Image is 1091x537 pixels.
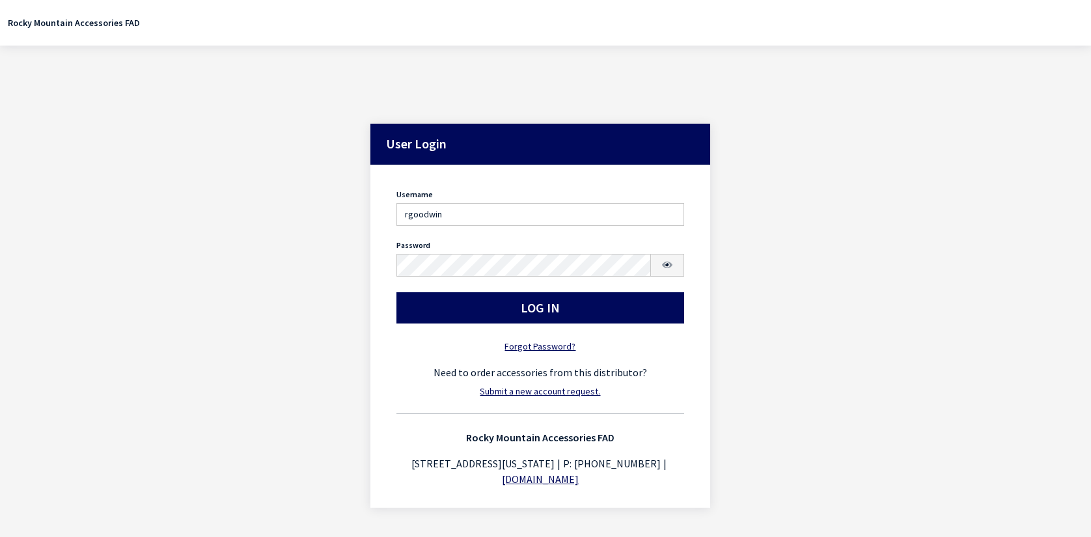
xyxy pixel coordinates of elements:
button: Submit a new account request. [469,380,611,403]
div: Need to order accessories from this distributor? [396,365,684,380]
h3: Rocky Mountain Accessories FAD [396,430,684,445]
a: Forgot Password? [396,339,684,354]
button: Show Password [650,254,684,277]
a: [DOMAIN_NAME] [502,473,579,486]
span: | [663,457,667,470]
label: Password [396,240,430,251]
h2: User Login [370,124,710,165]
a: Rocky Mountain Accessories FAD [8,17,140,29]
label: Username [396,189,433,200]
span: | [557,457,560,470]
button: Log In [396,292,684,324]
span: P: [563,457,572,470]
span: [PHONE_NUMBER] [574,457,661,470]
span: [STREET_ADDRESS][US_STATE] [411,457,555,470]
